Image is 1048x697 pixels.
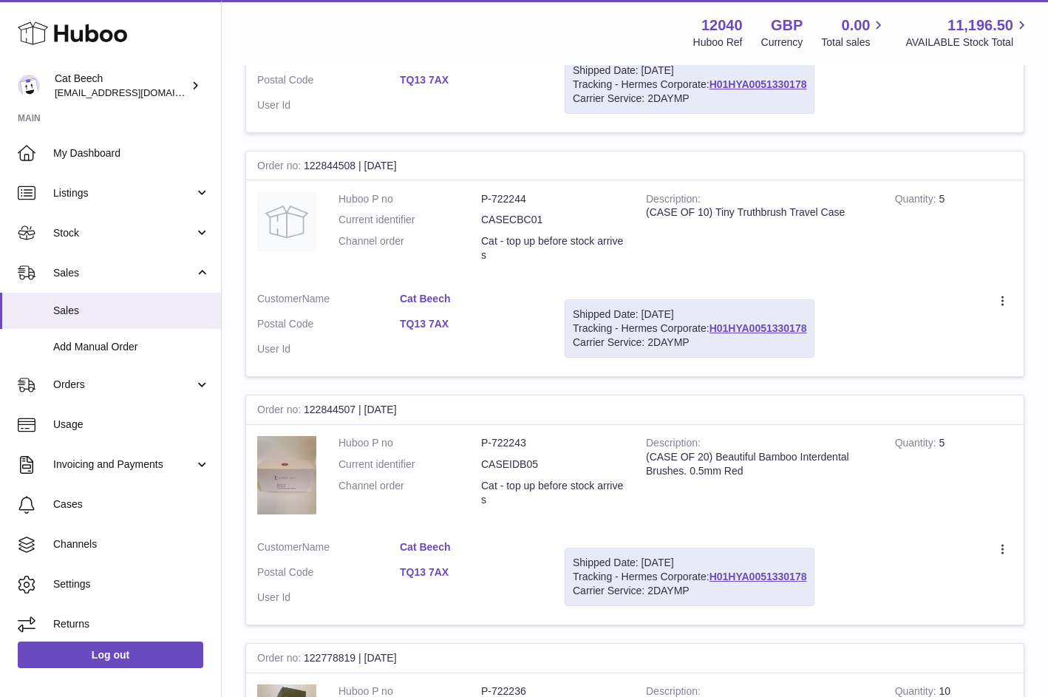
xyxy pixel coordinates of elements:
[400,565,542,579] a: TQ13 7AX
[53,458,194,472] span: Invoicing and Payments
[400,73,542,87] a: TQ13 7AX
[884,425,1024,530] td: 5
[565,548,814,606] div: Tracking - Hermes Corporate:
[53,226,194,240] span: Stock
[710,571,807,582] a: H01HYA0051330178
[905,35,1030,50] span: AVAILABLE Stock Total
[257,404,304,419] strong: Order no
[53,146,210,160] span: My Dashboard
[55,86,217,98] span: [EMAIL_ADDRESS][DOMAIN_NAME]
[573,64,806,78] div: Shipped Date: [DATE]
[338,436,481,450] dt: Huboo P no
[573,336,806,350] div: Carrier Service: 2DAYMP
[257,342,400,356] dt: User Id
[338,234,481,262] dt: Channel order
[53,497,210,511] span: Cases
[53,378,194,392] span: Orders
[338,192,481,206] dt: Huboo P no
[18,642,203,668] a: Log out
[257,540,400,558] dt: Name
[481,192,624,206] dd: P-722244
[53,266,194,280] span: Sales
[338,479,481,507] dt: Channel order
[338,213,481,227] dt: Current identifier
[53,186,194,200] span: Listings
[257,436,316,515] img: 120401678094927.jpg
[257,160,304,175] strong: Order no
[53,537,210,551] span: Channels
[646,193,701,208] strong: Description
[701,16,743,35] strong: 12040
[905,16,1030,50] a: 11,196.50 AVAILABLE Stock Total
[481,213,624,227] dd: CASECBC01
[481,458,624,472] dd: CASEIDB05
[884,181,1024,282] td: 5
[573,92,806,106] div: Carrier Service: 2DAYMP
[646,205,873,220] div: (CASE OF 10) Tiny Truthbrush Travel Case
[842,16,871,35] span: 0.00
[246,395,1024,425] div: 122844507 | [DATE]
[338,458,481,472] dt: Current identifier
[246,152,1024,181] div: 122844508 | [DATE]
[257,98,400,112] dt: User Id
[53,577,210,591] span: Settings
[481,479,624,507] dd: Cat - top up before stock arrives
[53,340,210,354] span: Add Manual Order
[710,322,807,334] a: H01HYA0051330178
[947,16,1013,35] span: 11,196.50
[257,73,400,91] dt: Postal Code
[895,193,939,208] strong: Quantity
[821,16,887,50] a: 0.00 Total sales
[573,584,806,598] div: Carrier Service: 2DAYMP
[646,437,701,452] strong: Description
[53,418,210,432] span: Usage
[565,299,814,358] div: Tracking - Hermes Corporate:
[257,541,302,553] span: Customer
[481,436,624,450] dd: P-722243
[895,437,939,452] strong: Quantity
[257,192,316,251] img: no-photo.jpg
[710,78,807,90] a: H01HYA0051330178
[18,75,40,97] img: internalAdmin-12040@internal.huboo.com
[257,652,304,667] strong: Order no
[771,16,803,35] strong: GBP
[573,307,806,322] div: Shipped Date: [DATE]
[55,72,188,100] div: Cat Beech
[53,617,210,631] span: Returns
[646,450,873,478] div: (CASE OF 20) Beautiful Bamboo Interdental Brushes. 0.5mm Red
[257,293,302,305] span: Customer
[246,644,1024,673] div: 122778819 | [DATE]
[821,35,887,50] span: Total sales
[565,55,814,114] div: Tracking - Hermes Corporate:
[257,317,400,335] dt: Postal Code
[761,35,803,50] div: Currency
[481,234,624,262] dd: Cat - top up before stock arrives
[400,317,542,331] a: TQ13 7AX
[573,556,806,570] div: Shipped Date: [DATE]
[400,292,542,306] a: Cat Beech
[400,540,542,554] a: Cat Beech
[257,565,400,583] dt: Postal Code
[53,304,210,318] span: Sales
[693,35,743,50] div: Huboo Ref
[257,591,400,605] dt: User Id
[257,292,400,310] dt: Name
